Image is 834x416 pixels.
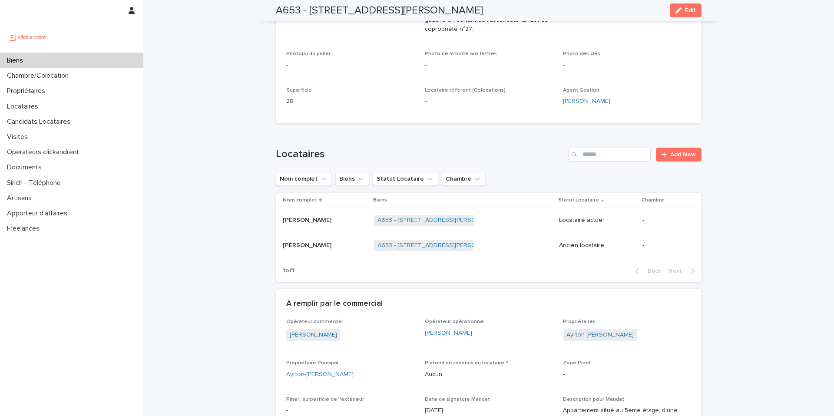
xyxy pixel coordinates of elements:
span: Next [668,268,687,274]
a: A653 - [STREET_ADDRESS][PERSON_NAME] [377,217,502,224]
p: - [286,61,414,70]
input: Search [568,148,651,162]
p: Statut Locataire [558,195,599,205]
button: Back [628,267,665,275]
h2: A653 - [STREET_ADDRESS][PERSON_NAME] [276,4,483,17]
span: Photo de la boîte aux lettres [425,51,497,56]
a: A653 - [STREET_ADDRESS][PERSON_NAME] [377,242,502,249]
p: [PERSON_NAME] [283,215,333,224]
p: Biens [3,56,30,65]
p: - [642,217,688,224]
a: [PERSON_NAME] [425,329,472,338]
span: Locataire référent (Colocations) [425,88,506,93]
p: Aucun [425,370,553,379]
span: Date de signature Mandat [425,397,490,402]
p: [DATE] [425,406,553,415]
span: Propriétaire Principal [286,360,338,366]
p: Locataires [3,102,45,111]
button: Statut Locataire [373,172,438,186]
p: Propriétaires [3,87,52,95]
p: Visites [3,133,35,141]
span: Opérateur opérationnel [425,319,485,324]
p: Candidats Locataires [3,118,77,126]
p: - [425,61,553,70]
p: - [563,61,691,70]
p: Freelances [3,225,46,233]
span: Propriétaires [563,319,596,324]
a: [PERSON_NAME] [563,97,610,106]
p: - [563,370,691,379]
span: Back [642,268,661,274]
p: Operateurs clickandrent [3,148,86,156]
a: Add New [656,148,702,162]
a: Ayrton-[PERSON_NAME] [566,330,634,340]
p: Nom complet [283,195,317,205]
span: Add New [670,152,696,158]
span: Agent Gestion [563,88,599,93]
p: Ancien locataire [559,242,635,249]
p: 28 [286,97,414,106]
a: Ayrton-[PERSON_NAME] [286,370,354,379]
p: Chambre/Colocation [3,72,76,80]
p: - [286,406,414,415]
p: Documents [3,163,49,172]
p: Chambre [642,195,664,205]
img: UCB0brd3T0yccxBKYDjQ [7,28,49,46]
span: Zone Pinel [563,360,590,366]
span: Photo des clés [563,51,600,56]
tr: [PERSON_NAME][PERSON_NAME] A653 - [STREET_ADDRESS][PERSON_NAME] Locataire actuel- [276,208,702,233]
h1: Locataires [276,148,565,161]
h2: A remplir par le commercial [286,299,383,309]
button: Biens [335,172,369,186]
tr: [PERSON_NAME][PERSON_NAME] A653 - [STREET_ADDRESS][PERSON_NAME] Ancien locataire- [276,233,702,258]
button: Chambre [442,172,486,186]
span: Photo(s) du palier [286,51,331,56]
p: [PERSON_NAME] [283,240,333,249]
p: Sinch - Téléphone [3,179,68,187]
p: - [642,242,688,249]
p: 1 of 1 [276,260,301,281]
p: Artisans [3,194,39,202]
span: Opérateur commercial [286,319,343,324]
button: Nom complet [276,172,332,186]
p: Locataire actuel [559,217,635,224]
span: Superficie [286,88,312,93]
button: Edit [670,3,702,17]
button: Next [665,267,702,275]
p: - [425,97,553,106]
p: Apporteur d'affaires [3,209,74,218]
span: Edit [685,7,696,13]
p: Biens [373,195,387,205]
span: Description pour Mandat [563,397,624,402]
span: Pinel : surperficie de l'extérieur [286,397,364,402]
a: [PERSON_NAME] [290,330,337,340]
span: Plafond de revenus du locataire ? [425,360,508,366]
